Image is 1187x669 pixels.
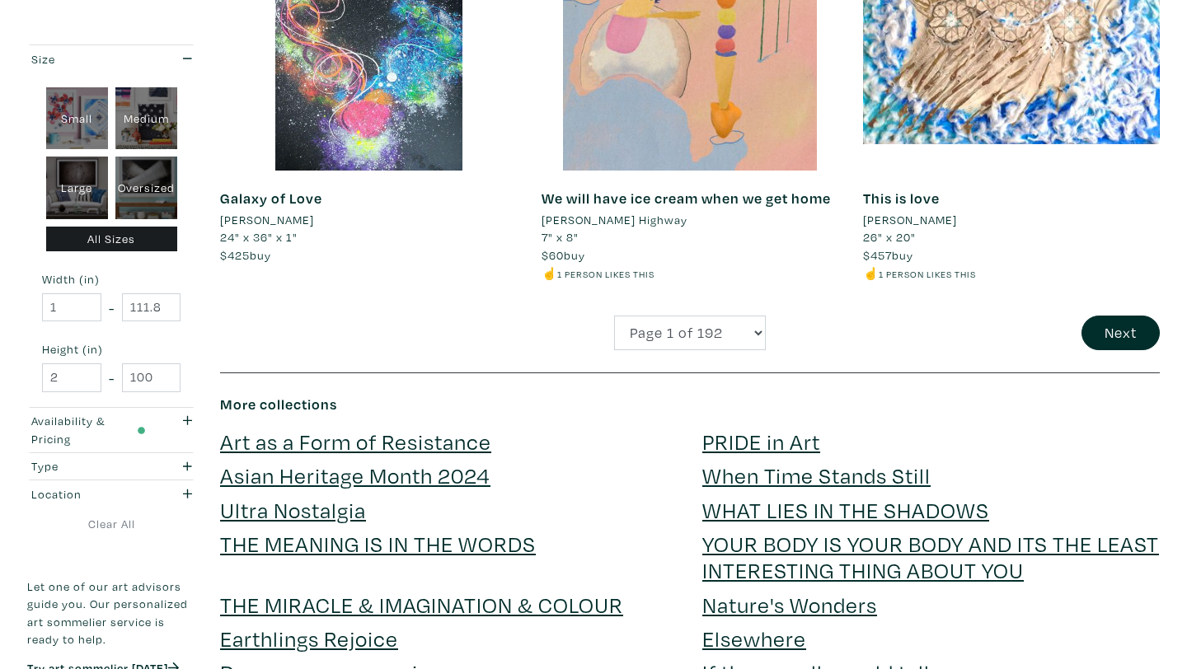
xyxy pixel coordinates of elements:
[863,211,957,229] li: [PERSON_NAME]
[42,344,181,355] small: Height (in)
[702,461,931,489] a: When Time Stands Still
[220,395,1160,414] h6: More collections
[542,247,585,263] span: buy
[31,457,146,475] div: Type
[863,189,940,208] a: This is love
[220,624,398,653] a: Earthlings Rejoice
[863,229,916,245] span: 26" x 20"
[27,515,195,533] a: Clear All
[42,274,181,285] small: Width (in)
[220,211,314,229] li: [PERSON_NAME]
[31,412,146,447] div: Availability & Pricing
[220,495,366,524] a: Ultra Nostalgia
[109,367,115,389] span: -
[863,247,913,263] span: buy
[863,264,1160,283] li: ☝️
[702,427,820,456] a: PRIDE in Art
[27,578,195,648] p: Let one of our art advisors guide you. Our personalized art sommelier service is ready to help.
[27,453,195,480] button: Type
[542,211,838,229] a: [PERSON_NAME] Highway
[109,297,115,319] span: -
[542,229,579,245] span: 7" x 8"
[46,227,177,252] div: All Sizes
[220,427,491,456] a: Art as a Form of Resistance
[542,264,838,283] li: ☝️
[557,268,654,280] small: 1 person likes this
[863,211,1160,229] a: [PERSON_NAME]
[702,495,989,524] a: WHAT LIES IN THE SHADOWS
[879,268,976,280] small: 1 person likes this
[220,590,623,619] a: THE MIRACLE & IMAGINATION & COLOUR
[31,50,146,68] div: Size
[115,87,177,150] div: Medium
[220,247,250,263] span: $425
[542,211,687,229] li: [PERSON_NAME] Highway
[863,247,892,263] span: $457
[27,45,195,73] button: Size
[220,229,298,245] span: 24" x 36" x 1"
[27,480,195,508] button: Location
[220,189,322,208] a: Galaxy of Love
[702,529,1159,584] a: YOUR BODY IS YOUR BODY AND ITS THE LEAST INTERESTING THING ABOUT YOU
[115,157,177,219] div: Oversized
[46,157,108,219] div: Large
[27,408,195,452] button: Availability & Pricing
[220,461,490,489] a: Asian Heritage Month 2024
[220,247,271,263] span: buy
[702,590,877,619] a: Nature's Wonders
[702,624,806,653] a: Elsewhere
[46,87,108,150] div: Small
[1081,316,1160,351] button: Next
[542,189,831,208] a: We will have ice cream when we get home
[542,247,564,263] span: $60
[31,485,146,503] div: Location
[220,211,517,229] a: [PERSON_NAME]
[220,529,536,558] a: THE MEANING IS IN THE WORDS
